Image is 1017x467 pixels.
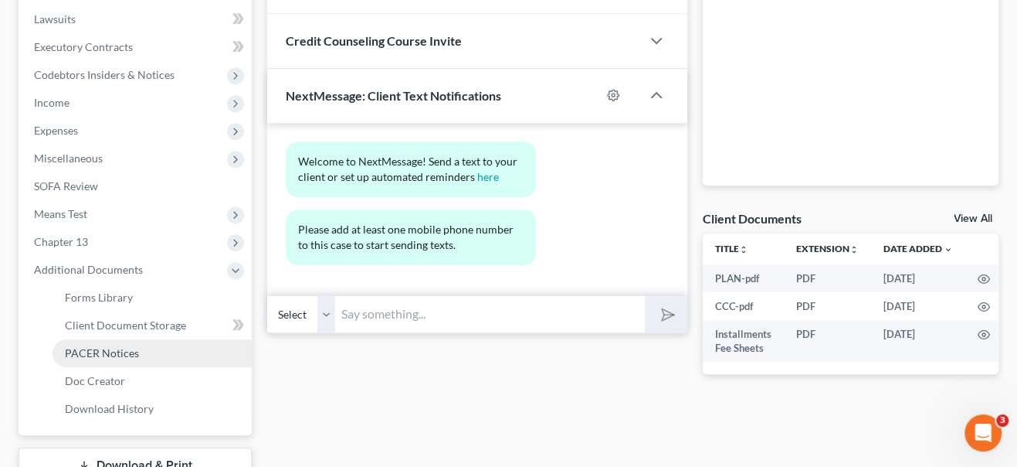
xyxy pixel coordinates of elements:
[286,88,501,103] span: NextMessage: Client Text Notifications
[784,320,871,363] td: PDF
[34,263,143,276] span: Additional Documents
[53,367,252,395] a: Doc Creator
[53,284,252,312] a: Forms Library
[65,319,186,332] span: Client Document Storage
[22,172,252,200] a: SOFA Review
[703,320,784,363] td: Installments Fee Sheets
[703,292,784,320] td: CCC-pdf
[715,243,748,254] a: Titleunfold_more
[34,12,76,26] span: Lawsuits
[65,374,125,387] span: Doc Creator
[871,320,965,363] td: [DATE]
[22,5,252,33] a: Lawsuits
[954,213,992,224] a: View All
[22,33,252,61] a: Executory Contracts
[34,235,88,248] span: Chapter 13
[34,207,87,220] span: Means Test
[883,243,953,254] a: Date Added expand_more
[286,33,462,48] span: Credit Counseling Course Invite
[53,395,252,423] a: Download History
[34,124,78,137] span: Expenses
[871,264,965,292] td: [DATE]
[65,346,139,360] span: PACER Notices
[65,402,154,415] span: Download History
[298,155,520,183] span: Welcome to NextMessage! Send a text to your client or set up automated reminders
[53,312,252,339] a: Client Document Storage
[298,223,516,251] span: Please add at least one mobile phone number to this case to start sending texts.
[34,68,175,81] span: Codebtors Insiders & Notices
[964,414,1002,452] iframe: Intercom live chat
[34,179,98,193] span: SOFA Review
[34,40,133,53] span: Executory Contracts
[703,210,802,227] div: Client Documents
[703,264,784,292] td: PLAN-pdf
[944,245,953,254] i: expand_more
[65,291,133,304] span: Forms Library
[53,339,252,367] a: PACER Notices
[849,245,859,254] i: unfold_more
[34,96,69,109] span: Income
[335,295,645,333] input: Say something...
[739,245,748,254] i: unfold_more
[784,292,871,320] td: PDF
[871,292,965,320] td: [DATE]
[796,243,859,254] a: Extensionunfold_more
[784,264,871,292] td: PDF
[34,152,103,165] span: Miscellaneous
[477,170,499,183] a: here
[996,414,1009,427] span: 3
